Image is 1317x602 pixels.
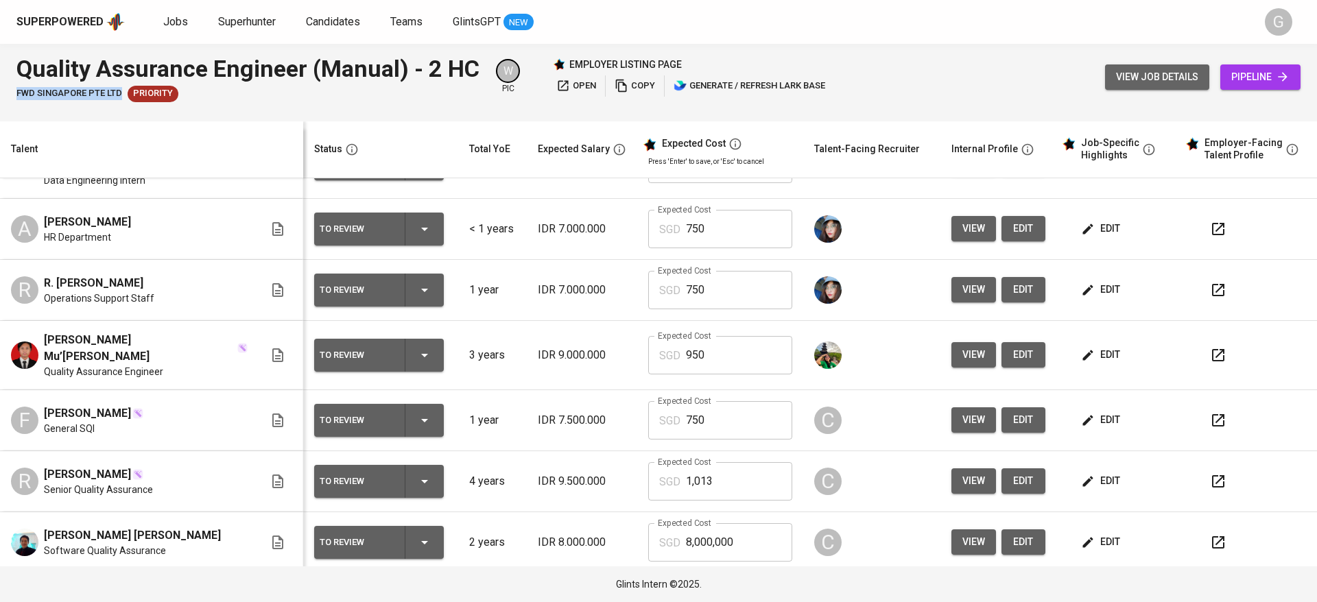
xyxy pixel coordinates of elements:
a: edit [1001,342,1045,368]
img: magic_wand.svg [132,408,143,419]
a: GlintsGPT NEW [453,14,534,31]
button: To Review [314,404,444,437]
span: Software Quality Assurance [44,544,166,557]
p: SGD [659,474,680,490]
div: C [814,529,842,556]
div: Total YoE [469,141,510,158]
span: Teams [390,15,423,28]
p: SGD [659,282,680,299]
span: R. [PERSON_NAME] [44,275,143,291]
span: edit [1012,533,1034,551]
p: IDR 9.000.000 [538,347,626,363]
div: Quality Assurance Engineer (Manual) - 2 HC [16,52,479,86]
p: 2 years [469,534,516,551]
span: edit [1012,346,1034,363]
button: edit [1078,468,1126,494]
div: A [11,215,38,243]
div: Talent [11,141,38,158]
span: [PERSON_NAME] [44,405,131,422]
button: To Review [314,465,444,498]
span: edit [1084,411,1120,429]
img: magic_wand.svg [237,343,248,354]
div: To Review [320,411,394,429]
span: view [962,346,985,363]
div: W [496,59,520,83]
img: app logo [106,12,125,32]
div: R [11,468,38,495]
span: General SQI [44,422,95,435]
span: Operations Support Staff [44,291,154,305]
p: SGD [659,348,680,364]
span: edit [1084,346,1120,363]
img: diazagista@glints.com [814,215,842,243]
button: edit [1078,277,1126,302]
button: view [951,529,996,555]
span: Data Engineering Intern [44,173,145,187]
button: edit [1001,407,1045,433]
a: Candidates [306,14,363,31]
div: R [11,276,38,304]
span: edit [1012,281,1034,298]
img: Glints Star [553,58,565,71]
span: Quality Assurance Engineer [44,365,163,378]
span: pipeline [1231,69,1290,86]
img: Muhamad Naufal Mu’azzi [11,341,38,369]
span: edit [1012,220,1034,237]
span: edit [1084,533,1120,551]
p: 1 year [469,282,516,298]
p: IDR 9.500.000 [538,473,626,490]
span: view [962,472,985,490]
span: edit [1084,220,1120,237]
div: G [1265,8,1292,36]
button: lark generate / refresh lark base [670,75,829,97]
img: glints_star.svg [1185,137,1199,151]
div: C [814,407,842,434]
p: SGD [659,535,680,551]
p: employer listing page [569,58,682,71]
div: Job-Specific Highlights [1081,137,1139,161]
span: view [962,533,985,551]
button: view [951,342,996,368]
span: [PERSON_NAME] Mu’[PERSON_NAME] [44,332,236,365]
a: pipeline [1220,64,1301,90]
button: edit [1001,529,1045,555]
img: eva@glints.com [814,341,842,369]
button: view [951,216,996,241]
a: Superhunter [218,14,278,31]
button: edit [1001,277,1045,302]
p: SGD [659,221,680,238]
span: [PERSON_NAME] [PERSON_NAME] [44,527,221,544]
button: edit [1001,216,1045,241]
span: NEW [503,16,534,29]
p: IDR 7.500.000 [538,412,626,429]
div: C [814,468,842,495]
button: view [951,407,996,433]
span: [PERSON_NAME] [44,466,131,483]
span: edit [1012,411,1034,429]
div: Status [314,141,342,158]
div: To Review [320,220,394,238]
span: GlintsGPT [453,15,501,28]
button: view job details [1105,64,1209,90]
button: edit [1078,342,1126,368]
div: Talent-Facing Recruiter [814,141,920,158]
div: To Review [320,281,394,299]
span: Senior Quality Assurance [44,483,153,496]
div: Expected Cost [662,138,726,150]
img: lark [674,79,687,93]
p: < 1 years [469,221,516,237]
span: Candidates [306,15,360,28]
button: To Review [314,213,444,245]
button: edit [1001,468,1045,494]
p: IDR 7.000.000 [538,282,626,298]
button: edit [1078,407,1126,433]
div: Employer-Facing Talent Profile [1205,137,1283,161]
span: view [962,411,985,429]
div: To Review [320,472,394,490]
span: copy [615,78,655,94]
button: open [553,75,600,97]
